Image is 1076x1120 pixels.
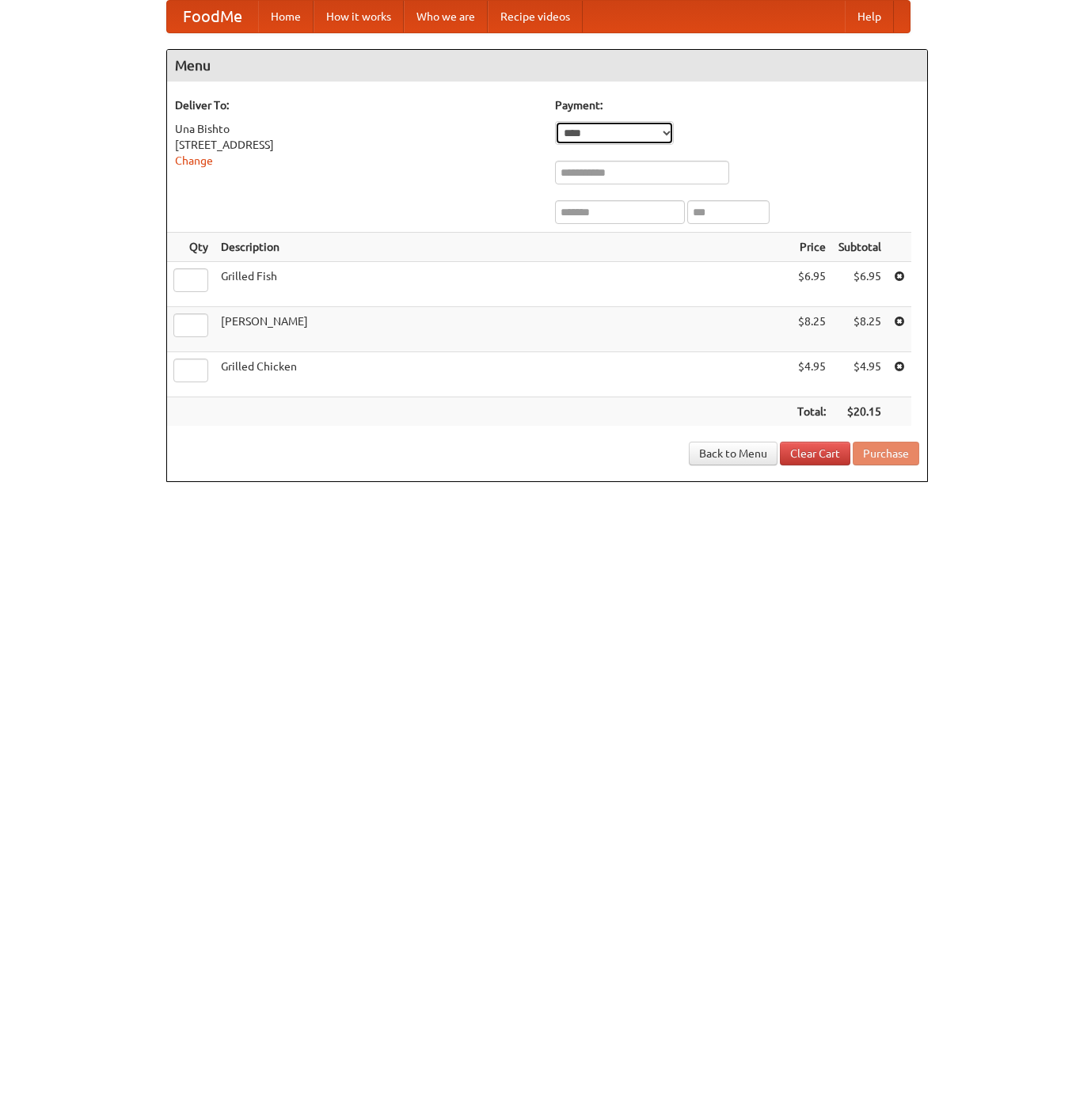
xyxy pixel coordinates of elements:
td: Grilled Chicken [215,352,791,397]
td: $4.95 [832,352,888,397]
h5: Deliver To: [175,97,539,113]
th: $20.15 [832,397,888,427]
a: Recipe videos [488,1,583,32]
a: Clear Cart [780,442,850,465]
td: [PERSON_NAME] [215,307,791,352]
td: $6.95 [832,262,888,307]
th: Price [791,233,832,262]
div: Una Bishto [175,121,539,137]
td: $8.25 [832,307,888,352]
a: Help [845,1,894,32]
td: $6.95 [791,262,832,307]
th: Subtotal [832,233,888,262]
a: Change [175,154,213,167]
a: Who we are [404,1,488,32]
td: $4.95 [791,352,832,397]
h4: Menu [167,50,927,82]
td: $8.25 [791,307,832,352]
th: Total: [791,397,832,427]
button: Purchase [853,442,919,465]
a: Back to Menu [689,442,778,465]
a: FoodMe [167,1,258,32]
a: How it works [314,1,404,32]
th: Qty [167,233,215,262]
th: Description [215,233,791,262]
td: Grilled Fish [215,262,791,307]
a: Home [258,1,314,32]
div: [STREET_ADDRESS] [175,137,539,153]
h5: Payment: [555,97,919,113]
